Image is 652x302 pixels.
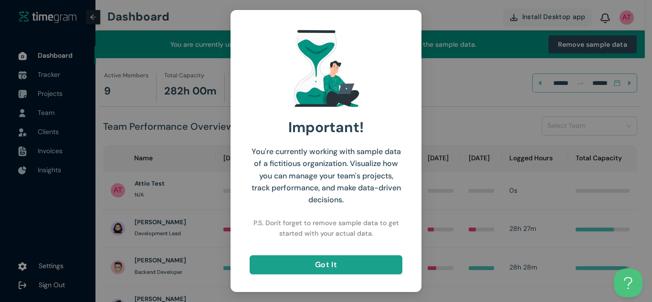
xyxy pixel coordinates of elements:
[250,218,402,239] h1: P.S. Don't forget to remove sample data to get started with your actual data.
[288,116,364,138] h1: Important!
[614,269,642,297] iframe: Help Scout Beacon - Open
[250,255,402,274] button: Got It
[250,146,402,206] h1: You're currently working with sample data of a fictitious organization. Visualize how you can man...
[315,259,337,271] span: Got It
[293,28,359,109] img: work Image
